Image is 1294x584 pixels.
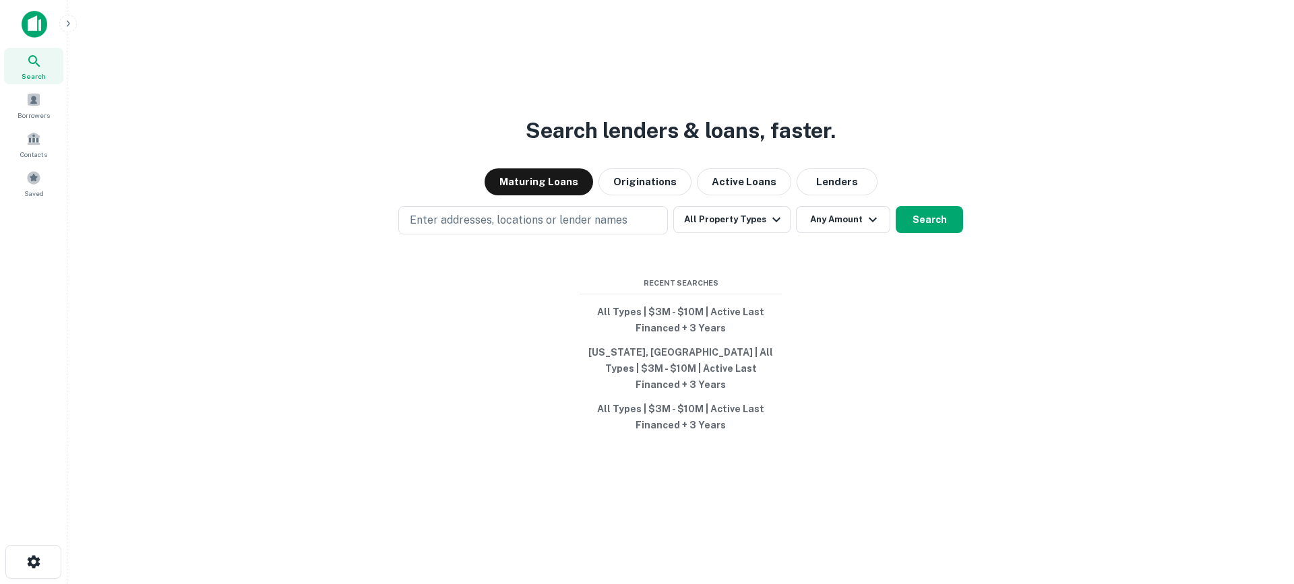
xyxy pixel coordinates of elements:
[1227,476,1294,541] iframe: Chat Widget
[410,212,627,228] p: Enter addresses, locations or lender names
[485,168,593,195] button: Maturing Loans
[796,206,890,233] button: Any Amount
[580,300,782,340] button: All Types | $3M - $10M | Active Last Financed + 3 Years
[598,168,691,195] button: Originations
[4,165,63,201] a: Saved
[580,340,782,397] button: [US_STATE], [GEOGRAPHIC_DATA] | All Types | $3M - $10M | Active Last Financed + 3 Years
[22,71,46,82] span: Search
[398,206,668,234] button: Enter addresses, locations or lender names
[526,115,836,147] h3: Search lenders & loans, faster.
[20,149,47,160] span: Contacts
[673,206,791,233] button: All Property Types
[580,397,782,437] button: All Types | $3M - $10M | Active Last Financed + 3 Years
[896,206,963,233] button: Search
[4,126,63,162] a: Contacts
[4,87,63,123] a: Borrowers
[4,48,63,84] a: Search
[580,278,782,289] span: Recent Searches
[22,11,47,38] img: capitalize-icon.png
[697,168,791,195] button: Active Loans
[797,168,877,195] button: Lenders
[18,110,50,121] span: Borrowers
[24,188,44,199] span: Saved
